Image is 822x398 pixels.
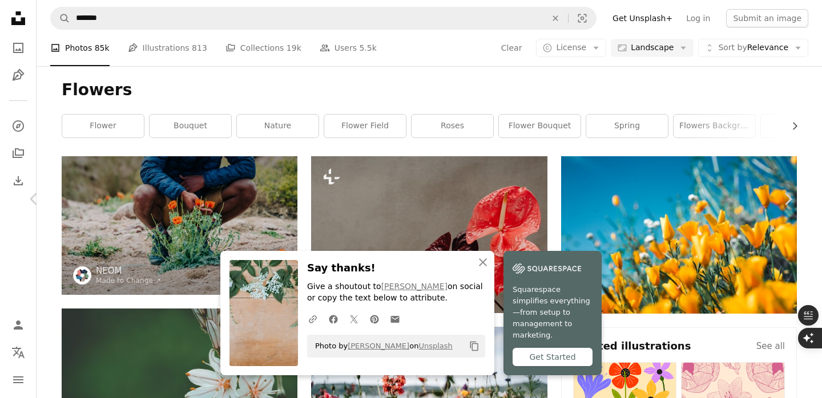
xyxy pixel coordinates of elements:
[344,307,364,330] a: Share on Twitter
[311,229,547,239] a: a red and a purple flower in a vase
[324,115,406,137] a: flower field
[412,115,493,137] a: roses
[62,156,297,295] img: a man kneeling down in a field of orange flowers
[307,260,485,277] h3: Say thanks!
[320,30,377,66] a: Users 5.5k
[225,30,301,66] a: Collections 19k
[679,9,717,27] a: Log in
[7,115,30,137] a: Explore
[7,314,30,336] a: Log in / Sign up
[7,36,30,59] a: Photos
[51,7,70,29] button: Search Unsplash
[62,80,797,100] h1: Flowers
[237,115,319,137] a: nature
[501,39,523,57] button: Clear
[7,341,30,364] button: Language
[192,42,207,54] span: 813
[561,156,797,314] img: orange petaled flowers
[62,115,144,137] a: flower
[287,42,301,54] span: 19k
[536,39,606,57] button: License
[7,368,30,391] button: Menu
[753,144,822,254] a: Next
[307,281,485,304] p: Give a shoutout to on social or copy the text below to attribute.
[543,7,568,29] button: Clear
[381,282,448,291] a: [PERSON_NAME]
[364,307,385,330] a: Share on Pinterest
[311,156,547,313] img: a red and a purple flower in a vase
[309,337,453,355] span: Photo by on
[418,342,452,350] a: Unsplash
[96,265,161,277] a: NEOM
[50,7,597,30] form: Find visuals sitewide
[756,339,785,353] a: See all
[128,30,207,66] a: Illustrations 813
[7,64,30,87] a: Illustrations
[586,115,668,137] a: spring
[513,284,593,341] span: Squarespace simplifies everything—from setup to management to marketing.
[7,142,30,165] a: Collections
[718,42,788,54] span: Relevance
[348,342,409,350] a: [PERSON_NAME]
[96,277,161,285] a: Made to Change ↗
[513,260,581,277] img: file-1747939142011-51e5cc87e3c9
[323,307,344,330] a: Share on Facebook
[674,115,755,137] a: flowers background
[73,266,91,285] img: Go to NEOM's profile
[573,339,691,353] h4: Related illustrations
[359,42,376,54] span: 5.5k
[503,251,602,375] a: Squarespace simplifies everything—from setup to management to marketing.Get Started
[465,336,484,356] button: Copy to clipboard
[611,39,694,57] button: Landscape
[513,348,593,366] div: Get Started
[499,115,581,137] a: flower bouquet
[606,9,679,27] a: Get Unsplash+
[698,39,808,57] button: Sort byRelevance
[726,9,808,27] button: Submit an image
[718,43,747,52] span: Sort by
[569,7,596,29] button: Visual search
[561,230,797,240] a: orange petaled flowers
[385,307,405,330] a: Share over email
[784,115,797,137] button: scroll list to the right
[62,220,297,230] a: a man kneeling down in a field of orange flowers
[150,115,231,137] a: bouquet
[556,43,586,52] span: License
[62,381,297,392] a: selective focus photography of white and orange petaled flower
[631,42,674,54] span: Landscape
